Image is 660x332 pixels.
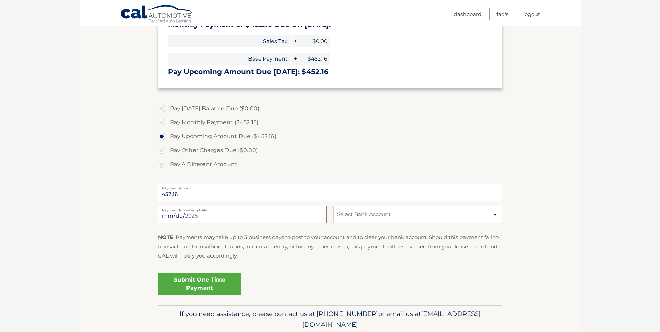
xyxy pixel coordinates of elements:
[158,184,502,201] input: Payment Amount
[120,5,193,25] a: Cal Automotive
[158,233,502,260] p: : Payments may take up to 3 business days to post to your account and to clear your bank account....
[158,234,173,240] strong: NOTE
[496,8,508,20] a: FAQ's
[454,8,482,20] a: Dashboard
[158,129,502,143] label: Pay Upcoming Amount Due ($452.16)
[158,157,502,171] label: Pay A Different Amount
[158,184,502,189] label: Payment Amount
[158,273,241,295] a: Submit One Time Payment
[158,143,502,157] label: Pay Other Charges Due ($0.00)
[162,308,498,331] p: If you need assistance, please contact us at: or email us at
[168,53,291,65] span: Base Payment:
[168,68,492,76] h3: Pay Upcoming Amount Due [DATE]: $452.16
[299,35,330,47] span: $0.00
[158,206,327,223] input: Payment Date
[523,8,540,20] a: Logout
[158,116,502,129] label: Pay Monthly Payment ($452.16)
[292,53,299,65] span: +
[299,53,330,65] span: $452.16
[292,35,299,47] span: +
[158,206,327,211] label: Payment Processing Date
[317,310,378,318] span: [PHONE_NUMBER]
[158,102,502,116] label: Pay [DATE] Balance Due ($0.00)
[168,35,291,47] span: Sales Tax:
